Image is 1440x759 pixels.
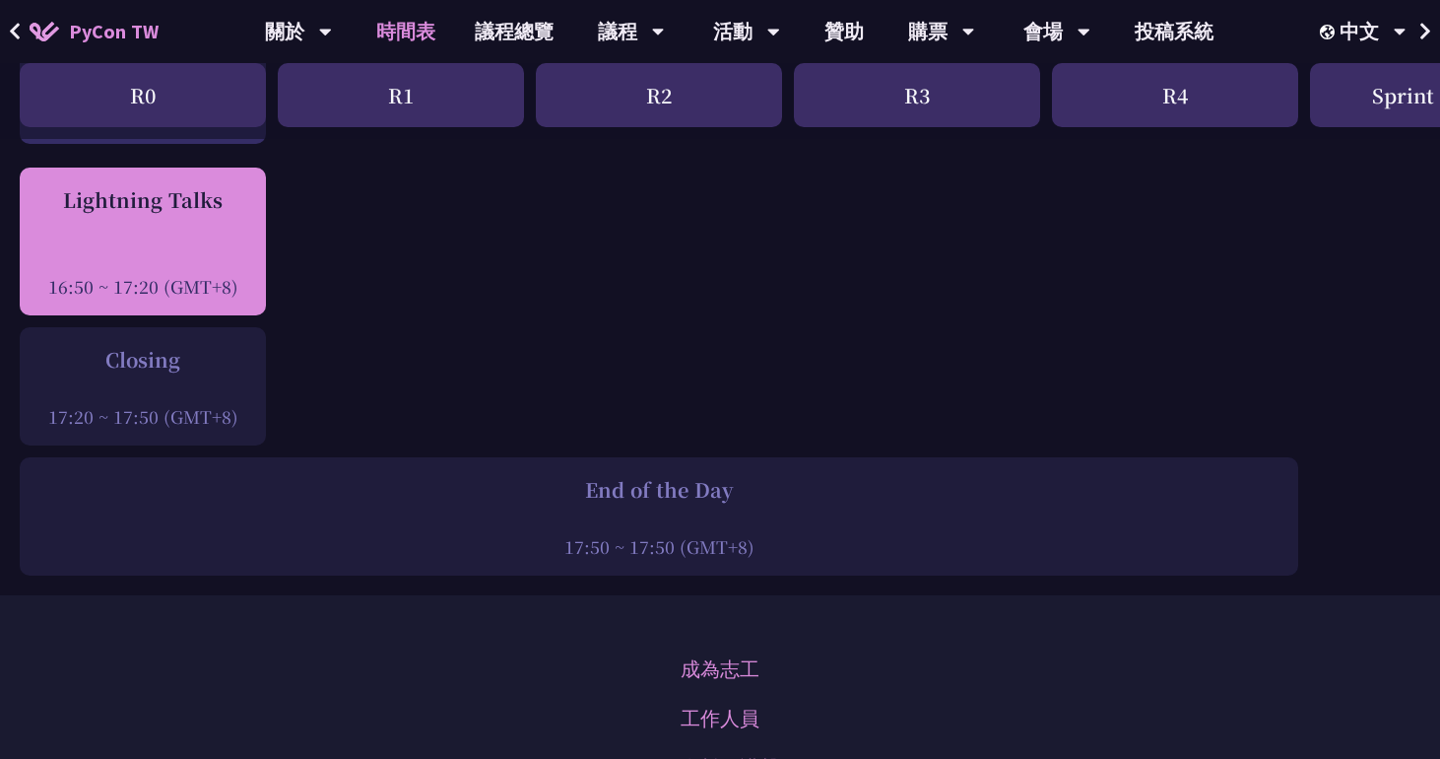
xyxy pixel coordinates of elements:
[30,185,256,215] div: Lightning Talks
[30,274,256,299] div: 16:50 ~ 17:20 (GMT+8)
[794,63,1040,127] div: R3
[681,655,759,684] a: 成為志工
[278,63,524,127] div: R1
[536,63,782,127] div: R2
[681,704,759,733] a: 工作人員
[30,534,1288,559] div: 17:50 ~ 17:50 (GMT+8)
[1320,25,1340,39] img: Locale Icon
[1052,63,1298,127] div: R4
[30,475,1288,505] div: End of the Day
[30,185,256,299] a: Lightning Talks 16:50 ~ 17:20 (GMT+8)
[30,345,256,375] div: Closing
[30,22,59,41] img: Home icon of PyCon TW 2025
[69,17,159,46] span: PyCon TW
[10,7,178,56] a: PyCon TW
[30,404,256,429] div: 17:20 ~ 17:50 (GMT+8)
[20,63,266,127] div: R0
